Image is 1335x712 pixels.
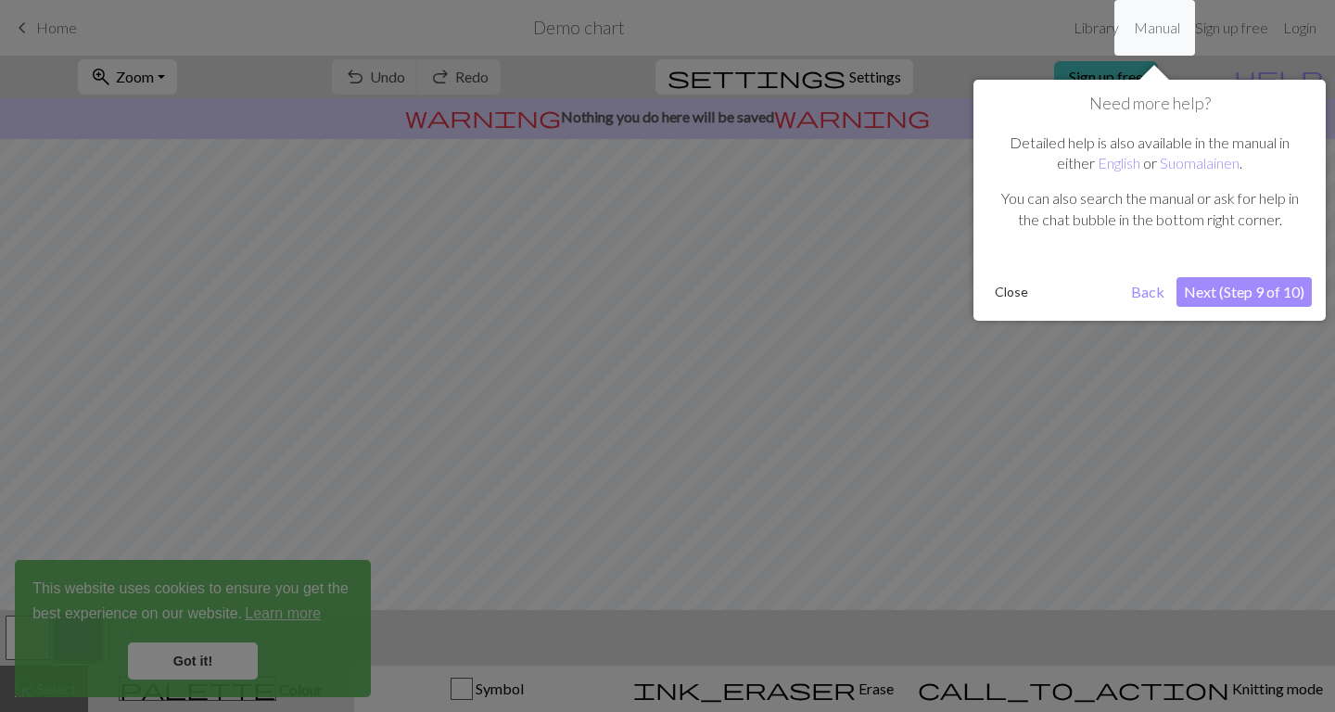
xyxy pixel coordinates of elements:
[1098,154,1140,172] a: English
[987,278,1036,306] button: Close
[997,188,1303,230] p: You can also search the manual or ask for help in the chat bubble in the bottom right corner.
[987,94,1312,114] h1: Need more help?
[1176,277,1312,307] button: Next (Step 9 of 10)
[997,133,1303,174] p: Detailed help is also available in the manual in either or .
[973,80,1326,321] div: Need more help?
[1160,154,1240,172] a: Suomalainen
[1124,277,1172,307] button: Back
